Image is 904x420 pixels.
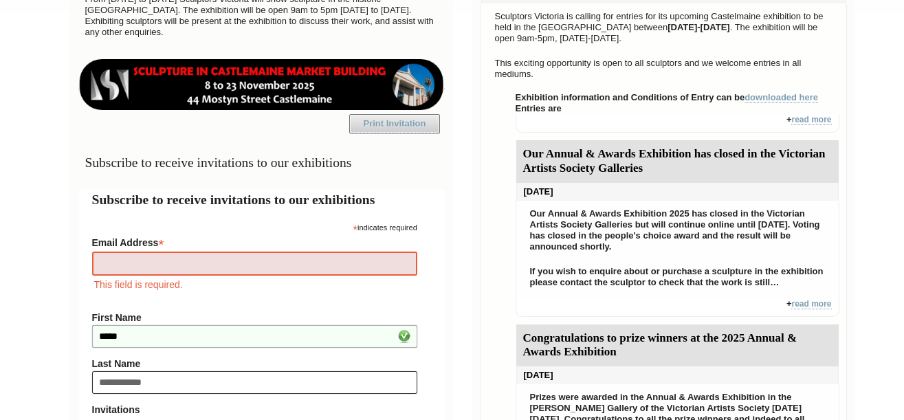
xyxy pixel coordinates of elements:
[92,312,417,323] label: First Name
[516,114,839,133] div: +
[92,404,417,415] strong: Invitations
[488,8,839,47] p: Sculptors Victoria is calling for entries for its upcoming Castelmaine exhibition to be held in t...
[791,115,831,125] a: read more
[349,114,440,133] a: Print Invitation
[745,92,818,103] a: downloaded here
[516,183,839,201] div: [DATE]
[92,190,431,210] h2: Subscribe to receive invitations to our exhibitions
[92,277,417,292] div: This field is required.
[92,358,417,369] label: Last Name
[488,54,839,83] p: This exciting opportunity is open to all sculptors and we welcome entries in all mediums.
[92,233,417,250] label: Email Address
[523,205,832,256] p: Our Annual & Awards Exhibition 2025 has closed in the Victorian Artists Society Galleries but wil...
[516,366,839,384] div: [DATE]
[516,324,839,367] div: Congratulations to prize winners at the 2025 Annual & Awards Exhibition
[78,59,445,110] img: castlemaine-ldrbd25v2.png
[516,92,819,103] strong: Exhibition information and Conditions of Entry can be
[791,299,831,309] a: read more
[516,298,839,317] div: +
[668,22,730,32] strong: [DATE]-[DATE]
[516,140,839,183] div: Our Annual & Awards Exhibition has closed in the Victorian Artists Society Galleries
[78,149,445,176] h3: Subscribe to receive invitations to our exhibitions
[523,263,832,291] p: If you wish to enquire about or purchase a sculpture in the exhibition please contact the sculpto...
[92,220,417,233] div: indicates required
